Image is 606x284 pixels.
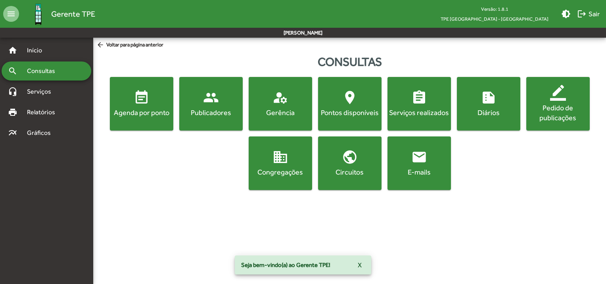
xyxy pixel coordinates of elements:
div: Consultas [93,53,606,71]
mat-icon: print [8,107,17,117]
button: Circuitos [318,136,382,190]
mat-icon: location_on [342,90,358,106]
span: Gráficos [22,128,61,138]
span: Início [22,46,54,55]
mat-icon: manage_accounts [272,90,288,106]
button: X [351,258,368,272]
button: E-mails [387,136,451,190]
mat-icon: people [203,90,219,106]
span: X [358,258,362,272]
mat-icon: home [8,46,17,55]
button: Congregações [249,136,312,190]
div: Congregações [250,167,311,177]
div: Diários [458,107,519,117]
mat-icon: assignment [411,90,427,106]
div: Publicadores [181,107,241,117]
button: Pedido de publicações [526,77,590,130]
button: Publicadores [179,77,243,130]
button: Pontos disponíveis [318,77,382,130]
div: Circuitos [320,167,380,177]
button: Sair [574,7,603,21]
mat-icon: summarize [481,90,497,106]
button: Gerência [249,77,312,130]
mat-icon: logout [577,9,587,19]
mat-icon: border_color [550,85,566,101]
mat-icon: multiline_chart [8,128,17,138]
span: Voltar para página anterior [96,41,163,50]
div: Agenda por ponto [111,107,172,117]
span: Serviços [22,87,62,96]
div: Serviços realizados [389,107,449,117]
span: Consultas [22,66,65,76]
mat-icon: brightness_medium [561,9,571,19]
span: Gerente TPE [51,8,95,20]
mat-icon: email [411,149,427,165]
mat-icon: public [342,149,358,165]
div: E-mails [389,167,449,177]
button: Agenda por ponto [110,77,173,130]
img: Logo [25,1,51,27]
div: Gerência [250,107,311,117]
button: Serviços realizados [387,77,451,130]
div: Pedido de publicações [528,103,588,123]
span: Seja bem-vindo(a) ao Gerente TPE! [241,261,330,269]
div: Pontos disponíveis [320,107,380,117]
mat-icon: arrow_back [96,41,106,50]
span: Relatórios [22,107,65,117]
a: Gerente TPE [19,1,95,27]
div: Versão: 1.8.1 [434,4,555,14]
mat-icon: event_note [134,90,150,106]
span: TPE [GEOGRAPHIC_DATA] - [GEOGRAPHIC_DATA] [434,14,555,24]
span: Sair [577,7,600,21]
mat-icon: search [8,66,17,76]
mat-icon: domain [272,149,288,165]
mat-icon: headset_mic [8,87,17,96]
button: Diários [457,77,520,130]
mat-icon: menu [3,6,19,22]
